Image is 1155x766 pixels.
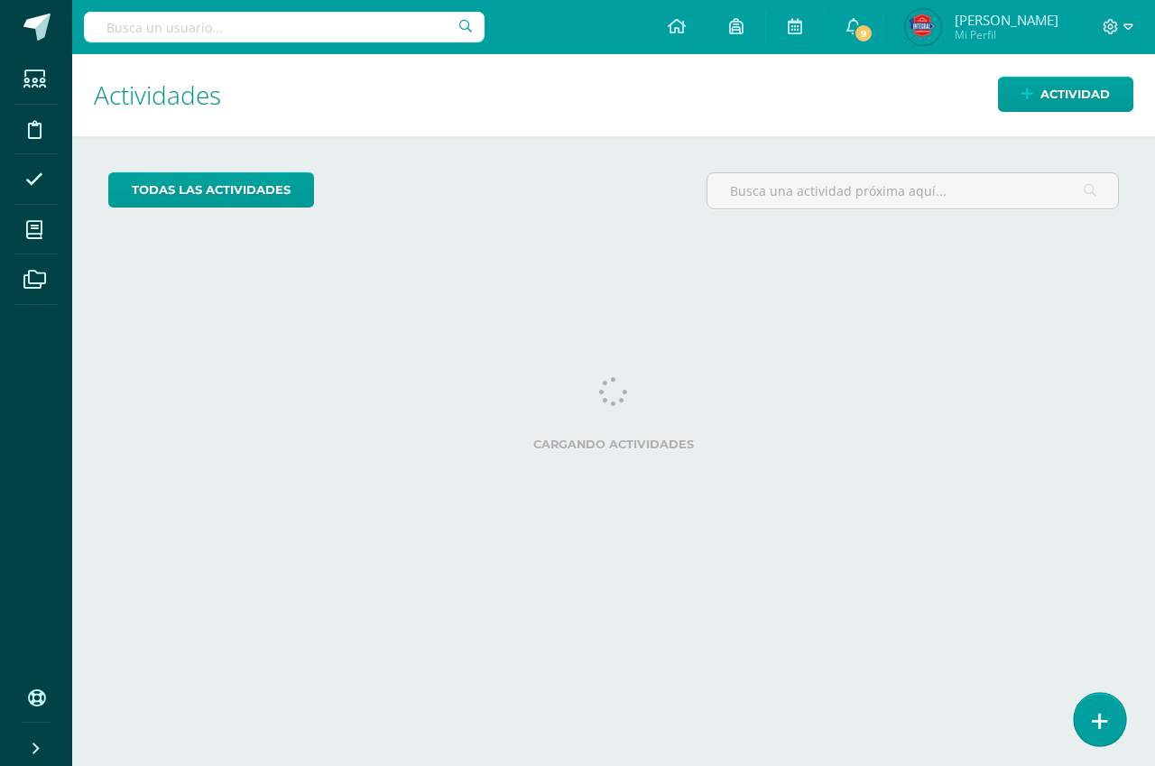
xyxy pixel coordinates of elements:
span: Mi Perfil [955,27,1058,42]
img: 38eaf94feb06c03c893c1ca18696d927.png [905,9,941,45]
span: [PERSON_NAME] [955,11,1058,29]
span: 9 [854,23,873,43]
label: Cargando actividades [108,438,1119,451]
span: Actividad [1040,78,1110,111]
input: Busca una actividad próxima aquí... [707,173,1118,208]
h1: Actividades [94,54,1133,136]
a: Actividad [998,77,1133,112]
input: Busca un usuario... [84,12,485,42]
a: todas las Actividades [108,172,314,208]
